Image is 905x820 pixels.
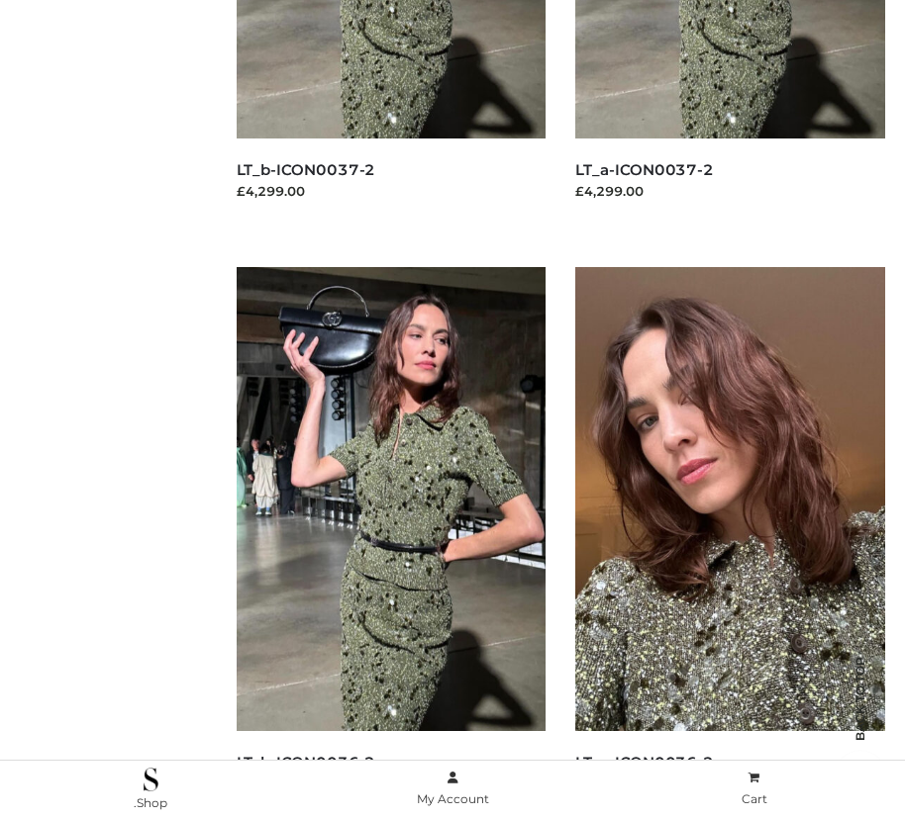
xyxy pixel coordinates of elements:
[742,791,767,806] span: Cart
[302,767,604,811] a: My Account
[575,753,714,772] a: LT_a-ICON0036-2
[575,160,714,179] a: LT_a-ICON0037-2
[237,181,547,201] div: £4,299.00
[237,753,376,772] a: LT_b-ICON0036-2
[417,791,489,806] span: My Account
[134,795,167,810] span: .Shop
[603,767,905,811] a: Cart
[144,768,158,791] img: .Shop
[575,181,885,201] div: £4,299.00
[237,160,376,179] a: LT_b-ICON0037-2
[836,691,885,741] span: Back to top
